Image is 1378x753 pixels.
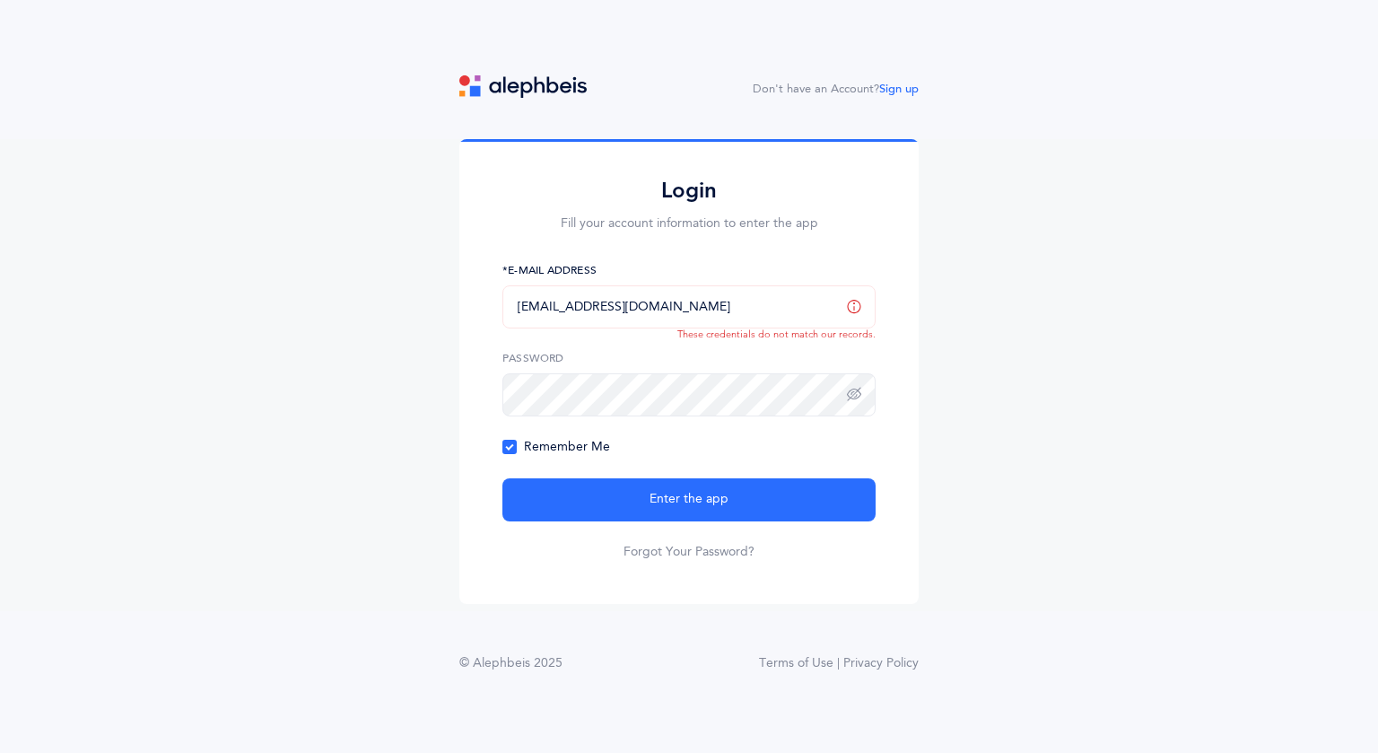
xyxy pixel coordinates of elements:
[753,81,919,99] div: Don't have an Account?
[1288,663,1356,731] iframe: Drift Widget Chat Controller
[879,83,919,95] a: Sign up
[650,490,728,509] span: Enter the app
[502,440,610,454] span: Remember Me
[624,543,754,561] a: Forgot Your Password?
[502,215,876,233] p: Fill your account information to enter the app
[677,328,876,340] span: These credentials do not match our records.
[502,478,876,521] button: Enter the app
[459,654,563,673] div: © Alephbeis 2025
[759,654,919,673] a: Terms of Use | Privacy Policy
[502,262,876,278] label: *E-Mail Address
[502,177,876,205] h2: Login
[459,75,587,98] img: logo.svg
[502,350,876,366] label: Password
